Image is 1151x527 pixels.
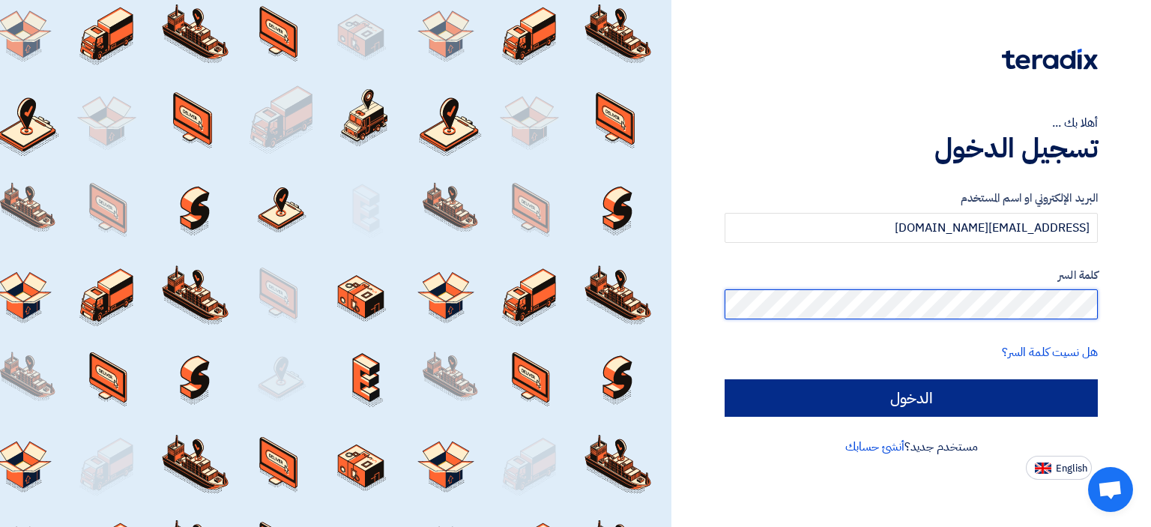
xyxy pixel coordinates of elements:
[1002,49,1098,70] img: Teradix logo
[725,114,1098,132] div: أهلا بك ...
[1002,343,1098,361] a: هل نسيت كلمة السر؟
[845,438,904,456] a: أنشئ حسابك
[1056,463,1087,474] span: English
[1035,463,1051,474] img: en-US.png
[1026,456,1092,480] button: English
[725,438,1098,456] div: مستخدم جديد؟
[725,132,1098,165] h1: تسجيل الدخول
[1088,467,1133,512] div: Open chat
[725,190,1098,207] label: البريد الإلكتروني او اسم المستخدم
[725,267,1098,284] label: كلمة السر
[725,213,1098,243] input: أدخل بريد العمل الإلكتروني او اسم المستخدم الخاص بك ...
[725,379,1098,417] input: الدخول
